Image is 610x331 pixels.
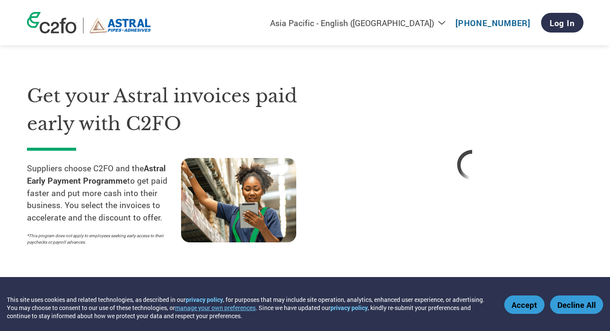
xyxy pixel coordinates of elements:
img: c2fo logo [27,12,77,33]
strong: Astral Early Payment Programme [27,163,166,186]
button: manage your own preferences [175,304,256,312]
a: Log In [541,13,583,33]
a: privacy policy [330,304,368,312]
h1: Get your Astral invoices paid early with C2FO [27,82,335,137]
a: privacy policy [186,295,223,304]
div: This site uses cookies and related technologies, as described in our , for purposes that may incl... [7,295,492,320]
button: Decline All [550,295,603,314]
p: *This program does not apply to employees seeking early access to their paychecks or payroll adva... [27,233,173,245]
p: Suppliers choose C2FO and the to get paid faster and put more cash into their business. You selec... [27,162,181,224]
img: Astral [90,18,151,33]
button: Accept [504,295,545,314]
img: supply chain worker [181,158,296,242]
a: [PHONE_NUMBER] [455,18,530,28]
